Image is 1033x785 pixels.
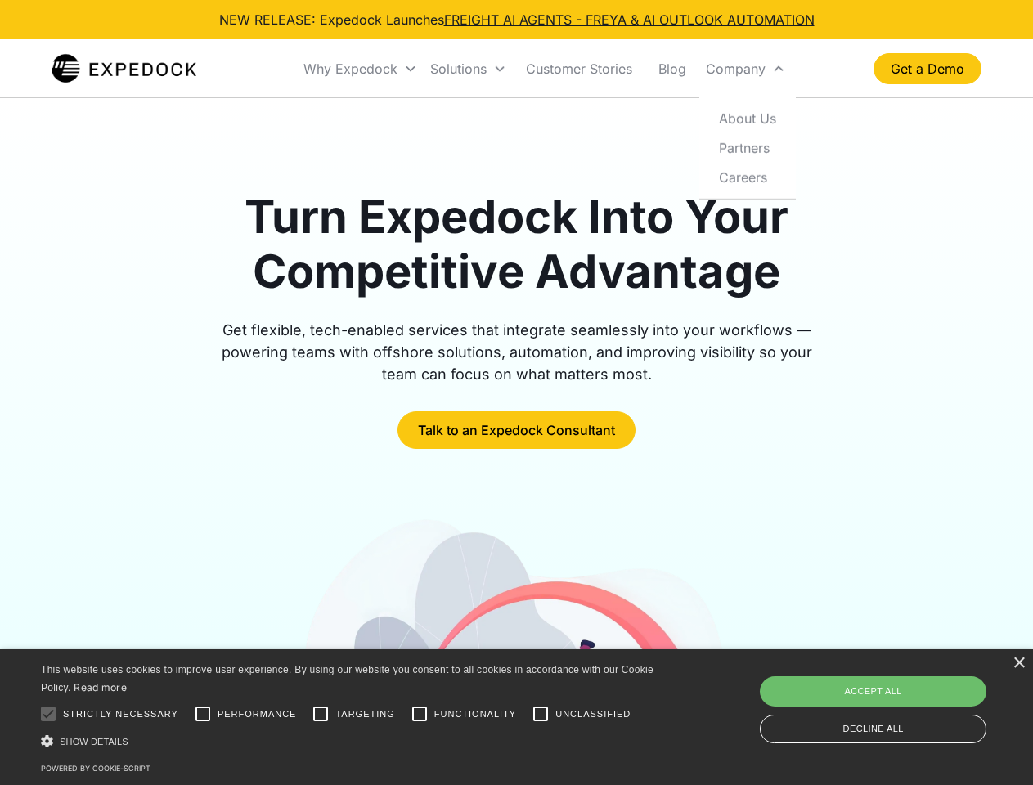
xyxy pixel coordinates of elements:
[297,41,424,96] div: Why Expedock
[430,61,487,77] div: Solutions
[219,10,815,29] div: NEW RELEASE: Expedock Launches
[41,664,653,694] span: This website uses cookies to improve user experience. By using our website you consent to all coo...
[874,53,981,84] a: Get a Demo
[444,11,815,28] a: FREIGHT AI AGENTS - FREYA & AI OUTLOOK AUTOMATION
[706,162,789,191] a: Careers
[52,52,196,85] img: Expedock Logo
[699,41,792,96] div: Company
[706,132,789,162] a: Partners
[74,681,127,693] a: Read more
[52,52,196,85] a: home
[303,61,397,77] div: Why Expedock
[645,41,699,96] a: Blog
[218,707,297,721] span: Performance
[706,103,789,132] a: About Us
[513,41,645,96] a: Customer Stories
[41,733,659,750] div: Show details
[555,707,631,721] span: Unclassified
[63,707,178,721] span: Strictly necessary
[60,737,128,747] span: Show details
[761,608,1033,785] iframe: Chat Widget
[699,96,796,199] nav: Company
[335,707,394,721] span: Targeting
[41,764,150,773] a: Powered by cookie-script
[434,707,516,721] span: Functionality
[424,41,513,96] div: Solutions
[706,61,766,77] div: Company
